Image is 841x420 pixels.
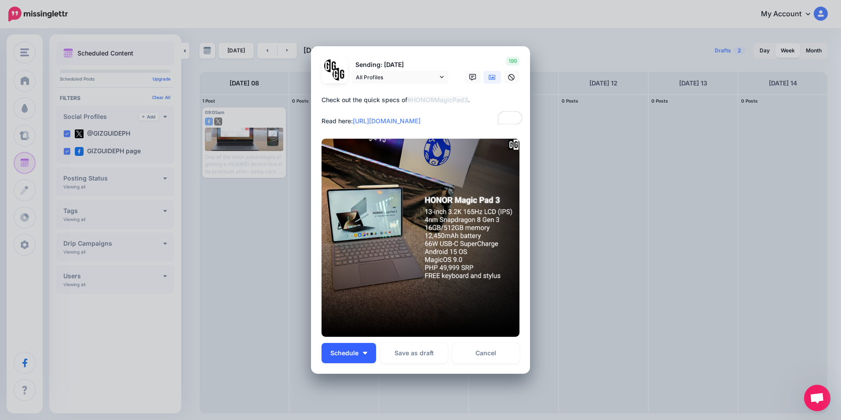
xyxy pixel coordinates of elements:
button: Schedule [322,343,376,363]
textarea: To enrich screen reader interactions, please activate Accessibility in Grammarly extension settings [322,95,524,126]
p: Sending: [DATE] [351,60,448,70]
img: 353459792_649996473822713_4483302954317148903_n-bsa138318.png [324,59,337,72]
div: Check out the quick specs of . Read here: [322,95,524,126]
img: JT5sWCfR-79925.png [333,68,345,81]
span: All Profiles [356,73,438,82]
img: HTEOQNAAEQTP58NW7F761RQ37I73IYON.png [322,139,519,337]
button: Save as draft [380,343,448,363]
a: All Profiles [351,71,448,84]
a: Cancel [452,343,519,363]
span: 199 [506,57,519,66]
span: Schedule [330,350,358,356]
img: arrow-down-white.png [363,352,367,354]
